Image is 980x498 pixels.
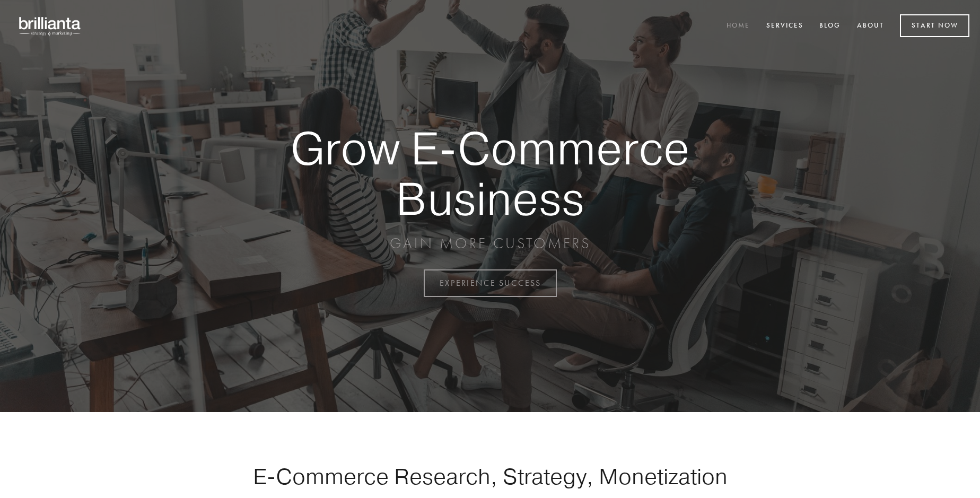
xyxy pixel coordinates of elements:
a: Start Now [900,14,969,37]
h1: E-Commerce Research, Strategy, Monetization [220,463,760,490]
a: About [850,18,891,35]
p: GAIN MORE CUSTOMERS [253,234,727,253]
strong: Grow E-Commerce Business [253,123,727,223]
a: EXPERIENCE SUCCESS [424,269,557,297]
a: Home [720,18,757,35]
a: Services [759,18,810,35]
a: Blog [812,18,847,35]
img: brillianta - research, strategy, marketing [11,11,90,41]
